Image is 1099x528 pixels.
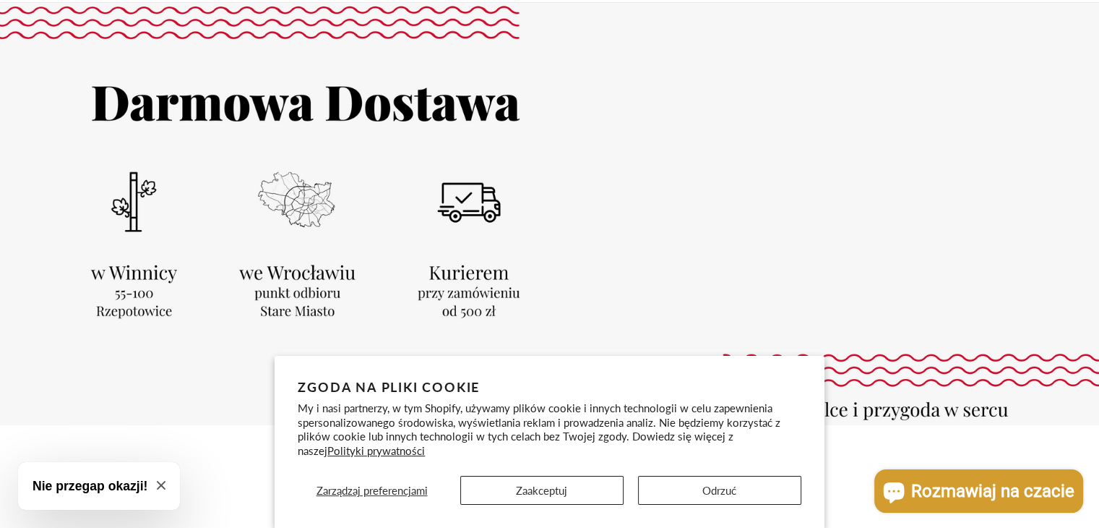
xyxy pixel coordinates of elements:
h2: WINA Z ROCZNIKA 2024 [156,505,944,522]
button: Odrzuć [638,476,801,505]
p: My i nasi partnerzy, w tym Shopify, używamy plików cookie i innych technologii w celu zapewnienia... [298,401,801,458]
inbox-online-store-chat: Czat w sklepie online Shopify [870,469,1087,516]
span: Zarządzaj preferencjami [316,484,428,497]
button: Zaakceptuj [460,476,624,505]
a: Polityki prywatności [327,444,425,457]
h2: Zgoda na pliki cookie [298,379,801,395]
button: Zarządzaj preferencjami [298,476,446,505]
